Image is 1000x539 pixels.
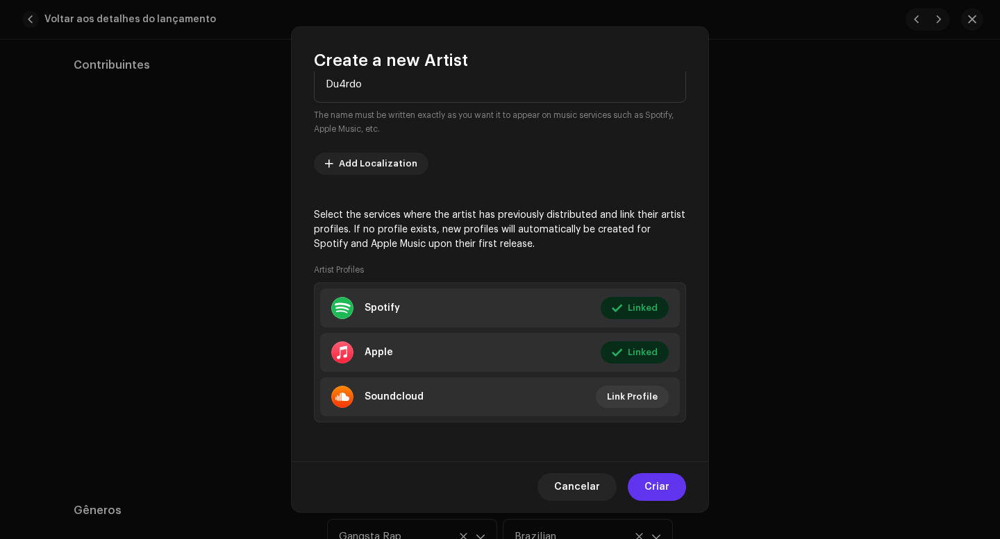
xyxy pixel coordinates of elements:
button: Criar [628,473,686,501]
button: Cancelar [537,473,617,501]
button: Linked [601,297,669,319]
input: Nome Oficial [314,67,686,103]
small: Artist Profiles [314,263,364,277]
span: Link Profile [607,383,658,411]
button: Linked [601,341,669,363]
span: Create a new Artist [314,49,468,71]
p: Select the services where the artist has previously distributed and link their artist profiles. I... [314,208,686,252]
span: Criar [644,473,669,501]
span: Add Localization [339,150,417,178]
button: Add Localization [314,153,428,175]
div: Soundcloud [365,391,424,402]
button: Link Profile [596,386,669,408]
span: Linked [628,339,658,366]
div: Apple [365,347,393,358]
span: Linked [628,294,658,322]
small: The name must be written exactly as you want it to appear on music services such as Spotify, Appl... [314,108,686,136]
div: Spotify [365,302,400,314]
span: Cancelar [554,473,600,501]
